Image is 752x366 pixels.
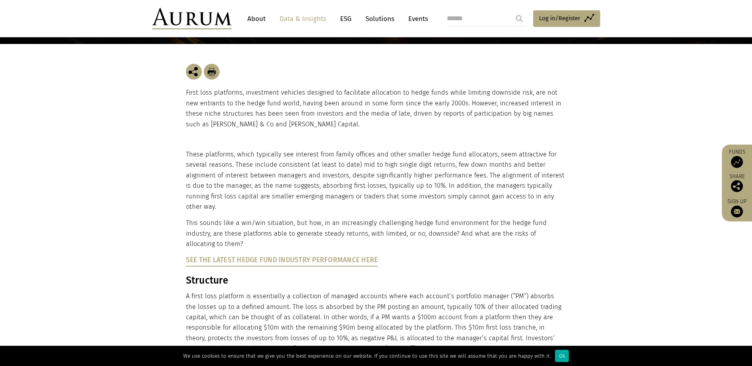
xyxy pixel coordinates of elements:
[726,198,748,217] a: Sign up
[362,11,398,26] a: Solutions
[243,11,270,26] a: About
[204,64,220,80] img: Download Article
[539,13,580,23] span: Log in/Register
[152,8,232,29] img: Aurum
[726,149,748,168] a: Funds
[186,256,378,264] a: See the latest Hedge Fund Industry Performance here
[186,218,564,249] p: This sounds like a win/win situation, but how, in an increasingly challenging hedge fund environm...
[731,156,743,168] img: Access Funds
[533,10,600,27] a: Log in/Register
[276,11,330,26] a: Data & Insights
[186,149,564,212] p: These platforms, which typically see interest from family offices and other smaller hedge fund al...
[336,11,356,26] a: ESG
[731,180,743,192] img: Share this post
[511,11,527,27] input: Submit
[186,274,564,286] h3: Structure
[555,350,569,362] div: Ok
[404,11,428,26] a: Events
[731,206,743,217] img: Sign up to our newsletter
[186,64,202,80] img: Share this post
[726,174,748,192] div: Share
[186,88,566,130] p: First loss platforms, investment vehicles designed to facilitate allocation to hedge funds while ...
[186,291,564,364] p: A first loss platform is essentially a collection of managed accounts where each account’s portfo...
